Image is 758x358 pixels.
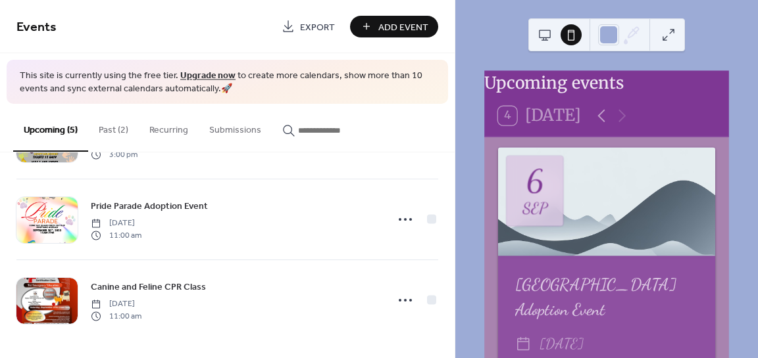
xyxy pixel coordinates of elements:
[139,104,199,150] button: Recurring
[526,166,543,196] div: 6
[350,16,438,37] button: Add Event
[180,67,236,85] a: Upgrade now
[91,198,208,213] a: Pride Parade Adoption Event
[91,279,206,294] a: Canine and Feline CPR Class
[91,200,208,213] span: Pride Parade Adoption Event
[13,104,88,152] button: Upcoming (5)
[91,217,141,229] span: [DATE]
[523,200,547,215] div: Sep
[272,16,345,37] a: Export
[484,70,729,95] div: Upcoming events
[498,273,715,322] div: [GEOGRAPHIC_DATA] Adoption Event
[378,20,428,34] span: Add Event
[515,332,532,357] div: ​
[91,298,141,310] span: [DATE]
[91,229,141,241] span: 11:00 am
[300,20,335,34] span: Export
[540,332,583,357] span: [DATE]
[199,104,272,150] button: Submissions
[91,310,141,322] span: 11:00 am
[88,104,139,150] button: Past (2)
[20,70,435,95] span: This site is currently using the free tier. to create more calendars, show more than 10 events an...
[91,280,206,294] span: Canine and Feline CPR Class
[91,148,138,160] span: 3:00 pm
[16,14,57,40] span: Events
